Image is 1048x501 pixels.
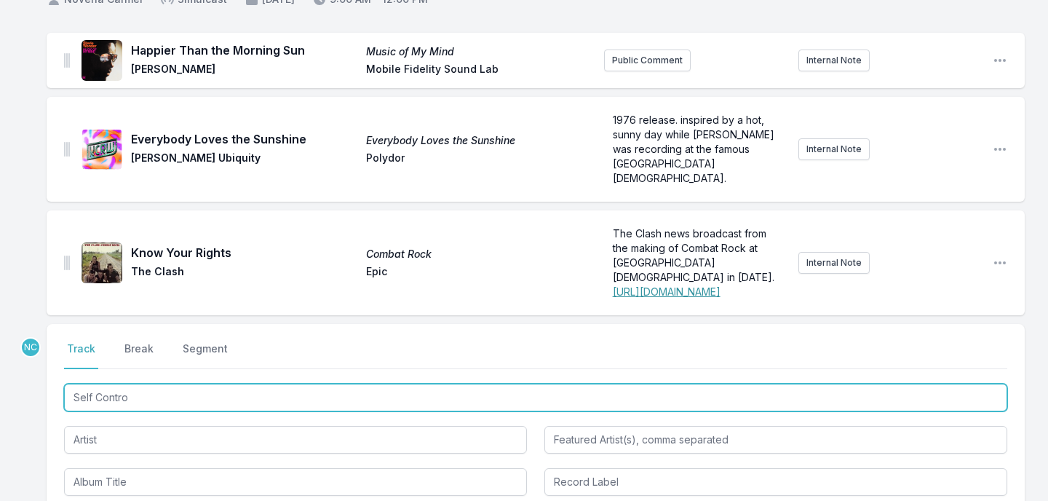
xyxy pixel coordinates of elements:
[131,62,357,79] span: [PERSON_NAME]
[613,285,720,298] a: [URL][DOMAIN_NAME]
[993,142,1007,157] button: Open playlist item options
[798,252,870,274] button: Internal Note
[366,44,592,59] span: Music of My Mind
[604,50,691,71] button: Public Comment
[366,247,592,261] span: Combat Rock
[20,337,41,358] p: Novena Carmel
[131,151,357,168] span: [PERSON_NAME] Ubiquity
[122,342,156,369] button: Break
[64,142,70,157] img: Drag Handle
[64,256,70,270] img: Drag Handle
[366,62,592,79] span: Mobile Fidelity Sound Lab
[64,426,527,454] input: Artist
[366,264,592,282] span: Epic
[613,114,777,184] span: 1976 release. inspired by a hot, sunny day while [PERSON_NAME] was recording at the famous [GEOGR...
[82,129,122,170] img: Everybody Loves the Sunshine
[993,53,1007,68] button: Open playlist item options
[993,256,1007,270] button: Open playlist item options
[180,342,231,369] button: Segment
[82,40,122,81] img: Music of My Mind
[64,53,70,68] img: Drag Handle
[613,227,774,283] span: The Clash news broadcast from the making of Combat Rock at [GEOGRAPHIC_DATA][DEMOGRAPHIC_DATA] in...
[544,426,1007,454] input: Featured Artist(s), comma separated
[64,384,1007,411] input: Track Title
[366,133,592,148] span: Everybody Loves the Sunshine
[131,244,357,261] span: Know Your Rights
[366,151,592,168] span: Polydor
[64,468,527,496] input: Album Title
[798,50,870,71] button: Internal Note
[131,42,357,59] span: Happier Than the Morning Sun
[798,138,870,160] button: Internal Note
[544,468,1007,496] input: Record Label
[64,342,98,369] button: Track
[131,130,357,148] span: Everybody Loves the Sunshine
[131,264,357,282] span: The Clash
[82,242,122,283] img: Combat Rock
